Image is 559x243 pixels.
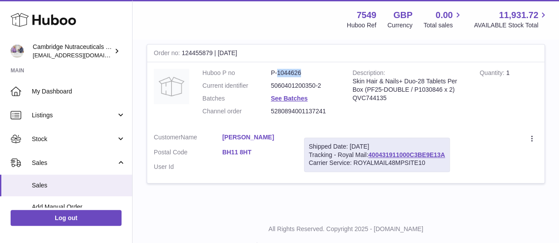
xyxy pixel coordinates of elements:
[32,111,116,120] span: Listings
[140,225,552,233] p: All Rights Reserved. Copyright 2025 - [DOMAIN_NAME]
[32,181,125,190] span: Sales
[423,9,463,30] a: 0.00 Total sales
[353,69,385,79] strong: Description
[499,9,538,21] span: 11,931.72
[357,9,376,21] strong: 7549
[353,77,467,102] div: Skin Hair & Nails+ Duo-28 Tablets Per Box (PF25-DOUBLE / P1030846 x 2) QVC744135
[271,82,339,90] dd: 5060401200350-2
[393,9,412,21] strong: GBP
[309,142,445,151] div: Shipped Date: [DATE]
[304,138,450,172] div: Tracking - Royal Mail:
[154,49,182,59] strong: Order no
[202,107,271,116] dt: Channel order
[436,9,453,21] span: 0.00
[347,21,376,30] div: Huboo Ref
[474,21,548,30] span: AVAILABLE Stock Total
[388,21,413,30] div: Currency
[11,210,122,226] a: Log out
[202,69,271,77] dt: Huboo P no
[202,82,271,90] dt: Current identifier
[202,94,271,103] dt: Batches
[33,52,130,59] span: [EMAIL_ADDRESS][DOMAIN_NAME]
[222,133,291,142] a: [PERSON_NAME]
[147,45,544,62] div: 124455879 | [DATE]
[474,9,548,30] a: 11,931.72 AVAILABLE Stock Total
[32,203,125,211] span: Add Manual Order
[479,69,506,79] strong: Quantity
[368,151,445,158] a: 400431911000C3BE9E13A
[154,133,222,144] dt: Name
[423,21,463,30] span: Total sales
[154,163,222,171] dt: User Id
[222,148,291,157] a: BH11 8HT
[154,148,222,159] dt: Postal Code
[11,45,24,58] img: internalAdmin-7549@internal.huboo.com
[309,159,445,167] div: Carrier Service: ROYALMAIL48MPSITE10
[32,159,116,167] span: Sales
[473,62,544,127] td: 1
[271,69,339,77] dd: P-1044626
[32,87,125,96] span: My Dashboard
[271,95,308,102] a: See Batches
[154,134,181,141] span: Customer
[271,107,339,116] dd: 5280894001137241
[33,43,112,60] div: Cambridge Nutraceuticals Ltd
[32,135,116,143] span: Stock
[154,69,189,104] img: no-photo.jpg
